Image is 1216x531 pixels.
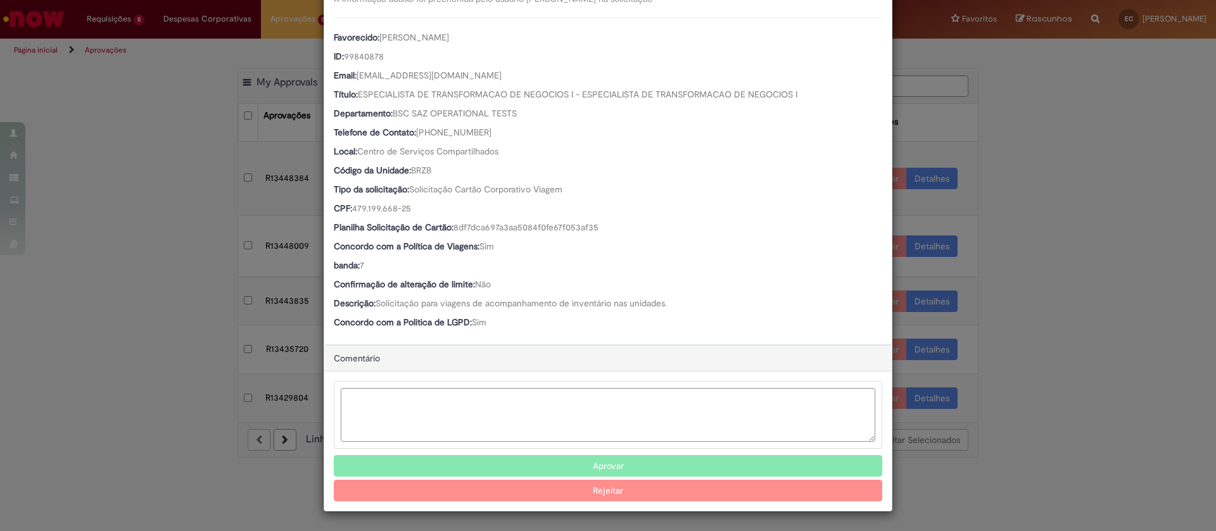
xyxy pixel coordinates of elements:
[334,222,453,233] b: Planilha Solicitação de Cartão:
[357,146,498,157] span: Centro de Serviços Compartilhados
[334,203,352,214] b: CPF:
[379,32,449,43] span: [PERSON_NAME]
[453,222,598,233] span: 8df7dca697a3aa5084f0fe67f053af35
[334,455,882,477] button: Aprovar
[472,316,486,328] span: Sim
[334,184,409,195] b: Tipo da solicitação:
[334,70,357,81] b: Email:
[357,70,502,81] span: [EMAIL_ADDRESS][DOMAIN_NAME]
[334,278,475,290] b: Confirmação de alteração de limite:
[409,184,562,195] span: Solicitação Cartão Corporativo Viagem
[376,297,667,309] span: Solicitação para viagens de acompanhamento de inventário nas unidades.
[334,241,479,252] b: Concordo com a Política de Viagens:
[334,165,411,176] b: Código da Unidade:
[479,241,494,252] span: Sim
[334,316,472,328] b: Concordo com a Politica de LGPD:
[334,297,376,309] b: Descrição:
[344,51,384,62] span: 99840878
[334,108,393,119] b: Departamento:
[334,32,379,43] b: Favorecido:
[334,89,358,100] b: Título:
[358,89,797,100] span: ESPECIALISTA DE TRANSFORMACAO DE NEGOCIOS I - ESPECIALISTA DE TRANSFORMACAO DE NEGOCIOS I
[334,51,344,62] b: ID:
[360,259,364,271] span: 7
[334,480,882,501] button: Rejeitar
[334,127,416,138] b: Telefone de Contato:
[352,203,411,214] span: 479.199.668-25
[334,146,357,157] b: Local:
[334,353,380,364] span: Comentário
[393,108,517,119] span: BSC SAZ OPERATIONAL TESTS
[475,278,491,290] span: Não
[334,259,360,271] b: banda:
[411,165,431,176] span: BRZB
[416,127,491,138] span: [PHONE_NUMBER]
